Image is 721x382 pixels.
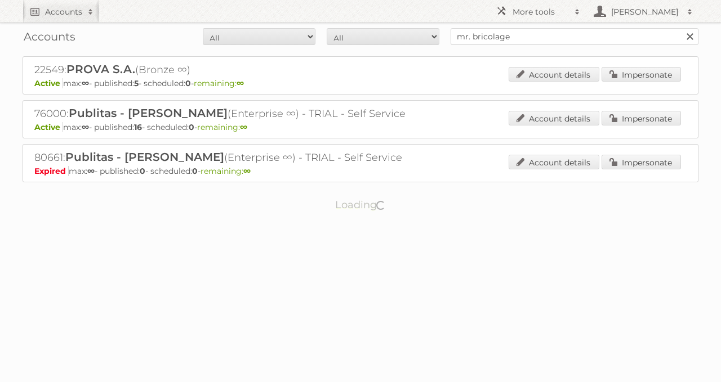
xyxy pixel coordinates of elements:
h2: More tools [513,6,569,17]
strong: 16 [134,122,142,132]
h2: 76000: (Enterprise ∞) - TRIAL - Self Service [34,106,429,121]
a: Account details [509,67,599,82]
strong: 0 [140,166,145,176]
a: Impersonate [602,111,681,125]
h2: 80661: (Enterprise ∞) - TRIAL - Self Service [34,150,429,165]
p: max: - published: - scheduled: - [34,78,687,88]
strong: 0 [189,122,194,132]
span: Publitas - [PERSON_NAME] [69,106,228,120]
span: Active [34,122,63,132]
span: Expired [34,166,69,176]
strong: ∞ [82,78,89,88]
strong: ∞ [240,122,247,132]
h2: [PERSON_NAME] [608,6,682,17]
span: Publitas - [PERSON_NAME] [65,150,224,164]
span: remaining: [194,78,244,88]
strong: ∞ [237,78,244,88]
h2: 22549: (Bronze ∞) [34,62,429,77]
strong: ∞ [243,166,251,176]
a: Impersonate [602,67,681,82]
strong: ∞ [87,166,95,176]
strong: ∞ [82,122,89,132]
p: Loading [300,194,422,216]
strong: 5 [134,78,139,88]
span: PROVA S.A. [66,62,135,76]
h2: Accounts [45,6,82,17]
a: Account details [509,111,599,125]
a: Impersonate [602,155,681,169]
strong: 0 [185,78,191,88]
span: remaining: [201,166,251,176]
span: Active [34,78,63,88]
a: Account details [509,155,599,169]
strong: 0 [192,166,198,176]
p: max: - published: - scheduled: - [34,122,687,132]
p: max: - published: - scheduled: - [34,166,687,176]
span: remaining: [197,122,247,132]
